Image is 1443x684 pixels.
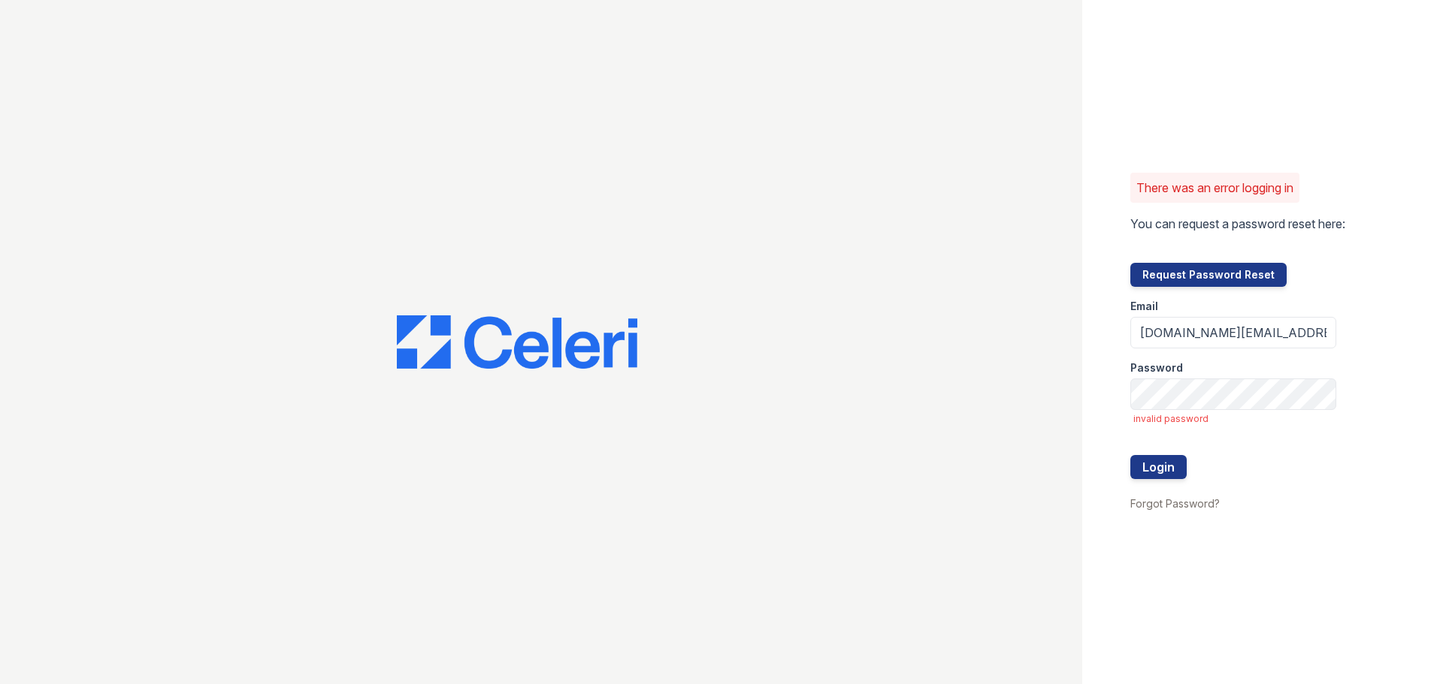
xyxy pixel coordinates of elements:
[397,315,637,369] img: CE_Logo_Blue-a8612792a0a2168367f1c8372b55b34899dd931a85d93a1a3d3e32e68fde9ad4.png
[1133,413,1336,425] span: invalid password
[1130,455,1187,479] button: Login
[1130,497,1220,510] a: Forgot Password?
[1130,215,1345,233] p: You can request a password reset here:
[1130,263,1287,287] button: Request Password Reset
[1130,299,1158,314] label: Email
[1136,179,1293,197] p: There was an error logging in
[1130,360,1183,375] label: Password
